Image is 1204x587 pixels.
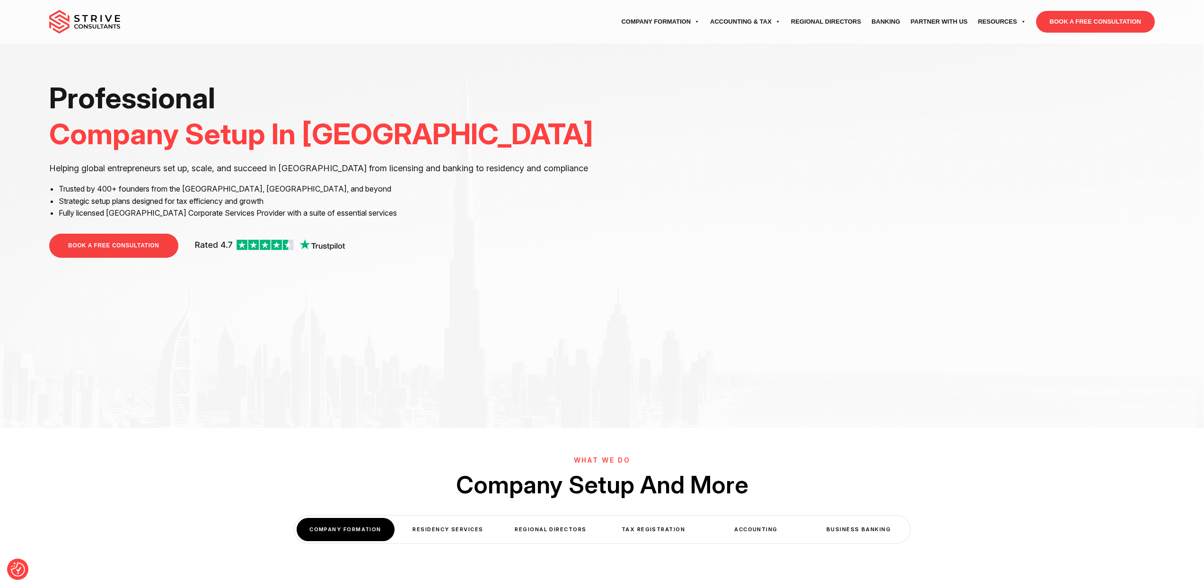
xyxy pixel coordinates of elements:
[59,195,595,208] li: Strategic setup plans designed for tax efficiency and growth
[49,161,595,175] p: Helping global entrepreneurs set up, scale, and succeed in [GEOGRAPHIC_DATA] from licensing and b...
[59,207,595,219] li: Fully licensed [GEOGRAPHIC_DATA] Corporate Services Provider with a suite of essential services
[973,9,1031,35] a: Resources
[502,518,600,541] div: Regional Directors
[49,234,178,258] a: BOOK A FREE CONSULTATION
[59,183,595,195] li: Trusted by 400+ founders from the [GEOGRAPHIC_DATA], [GEOGRAPHIC_DATA], and beyond
[609,80,1155,387] iframe: <br />
[399,518,497,541] div: Residency Services
[297,518,395,541] div: COMPANY FORMATION
[866,9,905,35] a: Banking
[905,9,973,35] a: Partner with Us
[810,518,908,541] div: Business Banking
[707,518,805,541] div: Accounting
[786,9,866,35] a: Regional Directors
[605,518,703,541] div: Tax Registration
[11,562,25,577] button: Consent Preferences
[1036,11,1155,33] a: BOOK A FREE CONSULTATION
[616,9,705,35] a: Company Formation
[11,562,25,577] img: Revisit consent button
[49,10,120,34] img: main-logo.svg
[705,9,786,35] a: Accounting & Tax
[49,116,593,151] span: Company Setup In [GEOGRAPHIC_DATA]
[49,80,595,152] h1: Professional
